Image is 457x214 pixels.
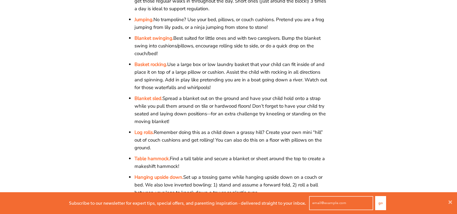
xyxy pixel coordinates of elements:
span: Use a large box or low laundry basket that your child can fit inside of and place it on top of a ... [134,61,327,91]
span: Basket rocking. [134,61,167,68]
p: Subscribe to our newsletter for expert tips, special offers, and parenting inspiration - delivere... [69,200,306,207]
span: Table hammock. [134,155,170,162]
span: Spread a blanket out on the ground and have your child hold onto a strap while you pull them arou... [134,95,326,125]
input: email@example.com [309,196,373,210]
span: Jumping. [134,16,153,23]
button: Go [375,196,386,210]
span: Remember doing this as a child down a grassy hill? Create your own mini “hill” out of couch cushi... [134,129,323,151]
span: No trampoline? Use your bed, pillows, or couch cushions. Pretend you are a frog jumping from lily... [134,16,324,30]
span: Best suited for little ones and with two caregivers. Bump the blanket swing into cushions/pillows... [134,35,321,57]
span: Set up a tossing game while hanging upside down on a couch or bed. We also love inverted bowling:... [134,174,323,196]
span: Blanket sled. [134,95,162,102]
span: Hanging upside down. [134,174,183,180]
span: Log rolls. [134,129,154,136]
span: Find a tall table and secure a blanket or sheet around the top to create a makeshift hammock! [134,155,325,169]
span: Blanket swinging. [134,35,173,41]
